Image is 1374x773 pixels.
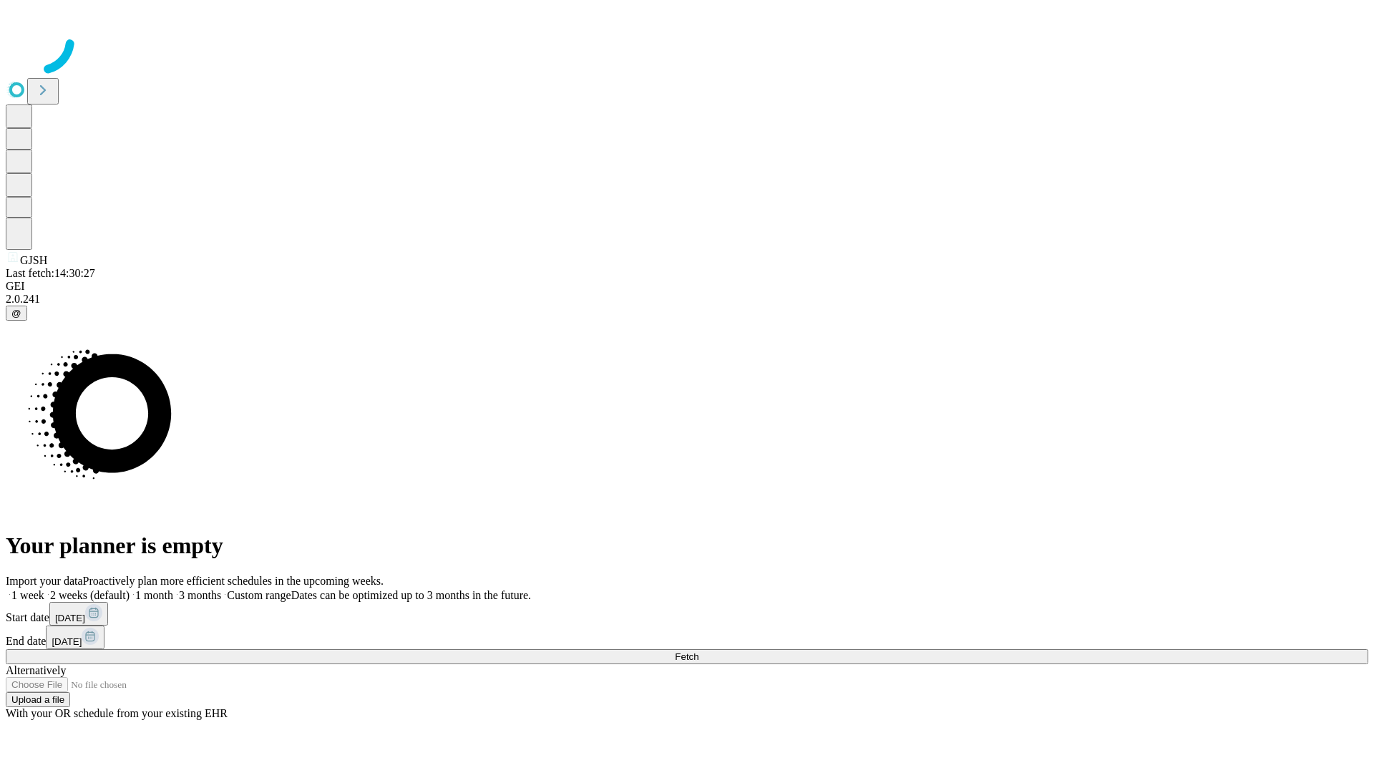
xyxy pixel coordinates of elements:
[49,602,108,626] button: [DATE]
[46,626,104,649] button: [DATE]
[675,651,698,662] span: Fetch
[6,280,1368,293] div: GEI
[6,664,66,676] span: Alternatively
[227,589,291,601] span: Custom range
[6,293,1368,306] div: 2.0.241
[6,306,27,321] button: @
[6,533,1368,559] h1: Your planner is empty
[83,575,384,587] span: Proactively plan more efficient schedules in the upcoming weeks.
[6,267,95,279] span: Last fetch: 14:30:27
[6,602,1368,626] div: Start date
[52,636,82,647] span: [DATE]
[11,589,44,601] span: 1 week
[11,308,21,319] span: @
[55,613,85,623] span: [DATE]
[50,589,130,601] span: 2 weeks (default)
[6,707,228,719] span: With your OR schedule from your existing EHR
[20,254,47,266] span: GJSH
[179,589,221,601] span: 3 months
[6,626,1368,649] div: End date
[135,589,173,601] span: 1 month
[6,692,70,707] button: Upload a file
[6,575,83,587] span: Import your data
[6,649,1368,664] button: Fetch
[291,589,531,601] span: Dates can be optimized up to 3 months in the future.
